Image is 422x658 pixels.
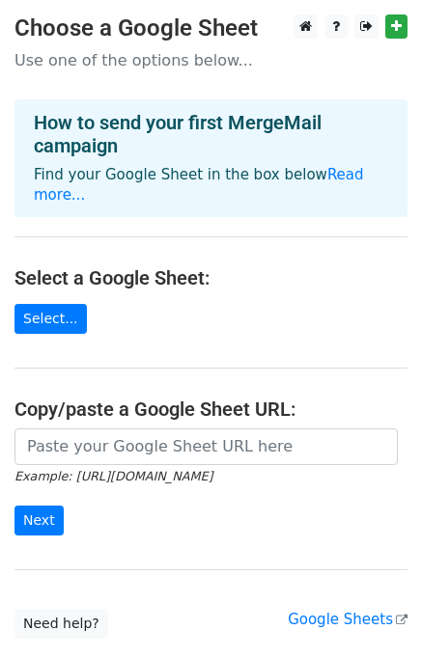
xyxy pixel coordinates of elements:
p: Use one of the options below... [14,50,408,70]
h4: Select a Google Sheet: [14,266,408,289]
a: Need help? [14,609,108,639]
input: Paste your Google Sheet URL here [14,428,398,465]
a: Google Sheets [288,611,408,628]
h4: How to send your first MergeMail campaign [34,111,388,157]
a: Select... [14,304,87,334]
a: Read more... [34,166,364,204]
h3: Choose a Google Sheet [14,14,408,42]
p: Find your Google Sheet in the box below [34,165,388,206]
input: Next [14,506,64,535]
h4: Copy/paste a Google Sheet URL: [14,398,408,421]
small: Example: [URL][DOMAIN_NAME] [14,469,212,483]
